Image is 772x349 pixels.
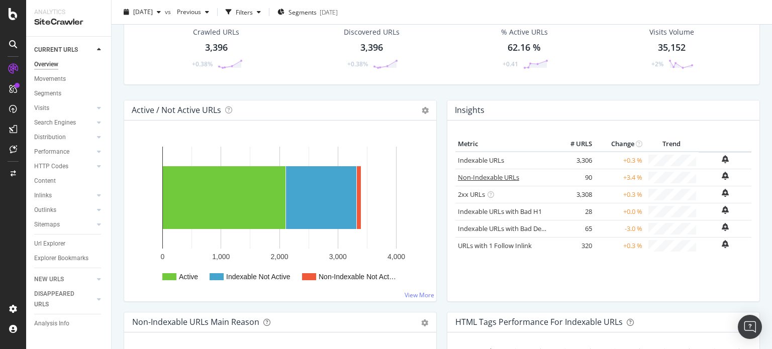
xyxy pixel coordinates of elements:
[320,8,338,16] div: [DATE]
[165,8,173,16] span: vs
[508,41,541,54] div: 62.16 %
[192,60,213,68] div: +0.38%
[132,137,425,293] svg: A chart.
[34,45,78,55] div: CURRENT URLS
[34,176,56,186] div: Content
[34,253,104,264] a: Explorer Bookmarks
[458,173,519,182] a: Non-Indexable URLs
[722,206,729,214] div: bell-plus
[273,4,342,20] button: Segments[DATE]
[222,4,265,20] button: Filters
[458,241,532,250] a: URLs with 1 Follow Inlink
[226,273,291,281] text: Indexable Not Active
[458,224,567,233] a: Indexable URLs with Bad Description
[738,315,762,339] div: Open Intercom Messenger
[34,289,94,310] a: DISAPPEARED URLS
[422,107,429,114] i: Options
[34,219,60,230] div: Sitemaps
[421,319,428,326] div: gear
[34,103,49,113] div: Visits
[645,137,699,152] th: Trend
[554,137,595,152] th: # URLS
[649,27,694,37] div: Visits Volume
[133,8,153,16] span: 2025 Aug. 9th
[34,118,76,128] div: Search Engines
[34,88,104,99] a: Segments
[34,147,69,157] div: Performance
[34,59,58,70] div: Overview
[722,189,729,197] div: bell-plus
[455,137,554,152] th: Metric
[722,172,729,180] div: bell-plus
[34,318,104,329] a: Analysis Info
[34,176,104,186] a: Content
[34,219,94,230] a: Sitemaps
[34,59,104,70] a: Overview
[34,318,69,329] div: Analysis Info
[34,161,94,172] a: HTTP Codes
[595,137,645,152] th: Change
[34,289,85,310] div: DISAPPEARED URLS
[34,8,103,17] div: Analytics
[205,41,228,54] div: 3,396
[34,88,61,99] div: Segments
[344,27,400,37] div: Discovered URLs
[34,190,94,201] a: Inlinks
[347,60,368,68] div: +0.38%
[458,207,542,216] a: Indexable URLs with Bad H1
[34,205,56,215] div: Outlinks
[503,60,518,68] div: +0.41
[236,8,253,16] div: Filters
[595,186,645,203] td: +0.3 %
[173,4,213,20] button: Previous
[405,291,434,299] a: View More
[34,274,94,285] a: NEW URLS
[34,118,94,128] a: Search Engines
[132,317,259,327] div: Non-Indexable URLs Main Reason
[34,205,94,215] a: Outlinks
[651,60,663,68] div: +2%
[595,169,645,186] td: +3.4 %
[554,220,595,237] td: 65
[34,274,64,285] div: NEW URLS
[34,17,103,28] div: SiteCrawler
[161,253,165,261] text: 0
[554,186,595,203] td: 3,308
[34,239,65,249] div: Url Explorer
[270,253,288,261] text: 2,000
[120,4,165,20] button: [DATE]
[34,190,52,201] div: Inlinks
[212,253,230,261] text: 1,000
[658,41,686,54] div: 35,152
[595,237,645,254] td: +0.3 %
[288,8,317,16] span: Segments
[34,132,94,143] a: Distribution
[455,317,623,327] div: HTML Tags Performance for Indexable URLs
[34,45,94,55] a: CURRENT URLS
[458,156,504,165] a: Indexable URLs
[388,253,405,261] text: 4,000
[329,253,347,261] text: 3,000
[722,223,729,231] div: bell-plus
[595,203,645,220] td: +0.0 %
[34,239,104,249] a: Url Explorer
[458,190,485,199] a: 2xx URLs
[34,147,94,157] a: Performance
[34,74,104,84] a: Movements
[34,253,88,264] div: Explorer Bookmarks
[34,74,66,84] div: Movements
[722,155,729,163] div: bell-plus
[179,273,198,281] text: Active
[501,27,548,37] div: % Active URLs
[455,103,485,117] h4: Insights
[360,41,383,54] div: 3,396
[554,237,595,254] td: 320
[319,273,396,281] text: Non-Indexable Not Act…
[132,103,221,117] h4: Active / Not Active URLs
[34,132,66,143] div: Distribution
[34,161,68,172] div: HTTP Codes
[722,240,729,248] div: bell-plus
[595,220,645,237] td: -3.0 %
[554,169,595,186] td: 90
